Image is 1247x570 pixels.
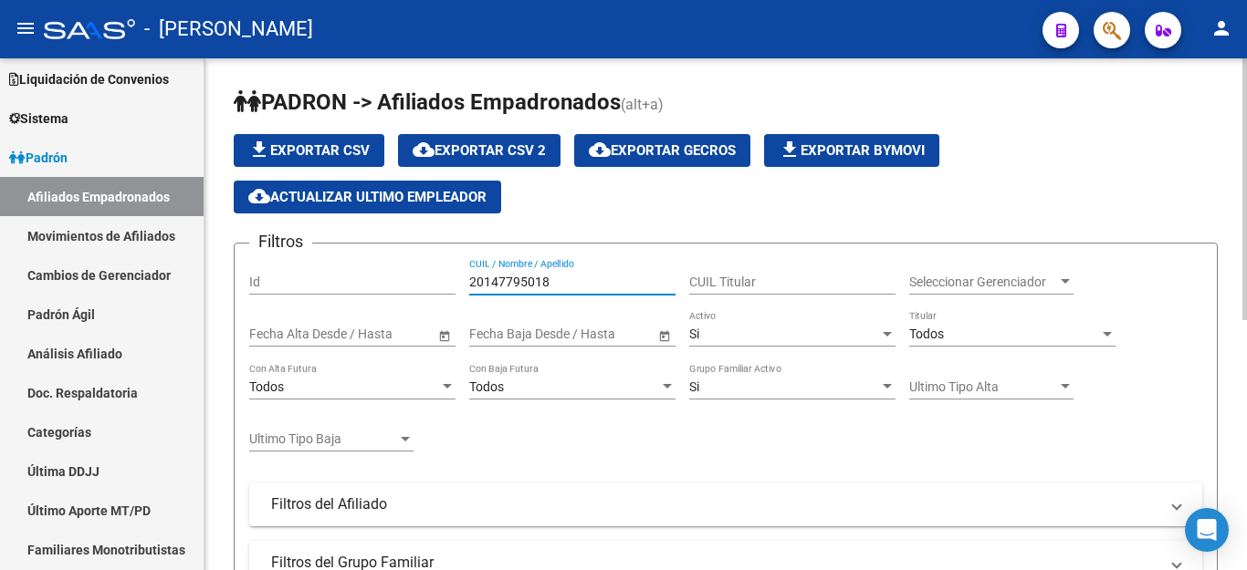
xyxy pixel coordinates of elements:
[779,142,925,159] span: Exportar Bymovi
[248,189,487,205] span: Actualizar ultimo Empleador
[689,326,699,341] span: Si
[435,326,454,345] button: Open calendar
[331,326,421,342] input: Fecha fin
[234,134,384,167] button: Exportar CSV
[248,142,370,159] span: Exportar CSV
[1210,17,1232,39] mat-icon: person
[271,494,1158,514] mat-panel-title: Filtros del Afiliado
[9,109,68,129] span: Sistema
[621,96,664,113] span: (alt+a)
[248,185,270,207] mat-icon: cloud_download
[589,142,736,159] span: Exportar GECROS
[398,134,561,167] button: Exportar CSV 2
[15,17,37,39] mat-icon: menu
[413,142,546,159] span: Exportar CSV 2
[764,134,939,167] button: Exportar Bymovi
[909,379,1057,395] span: Ultimo Tipo Alta
[413,139,435,161] mat-icon: cloud_download
[551,326,641,342] input: Fecha fin
[655,326,674,345] button: Open calendar
[9,69,169,89] span: Liquidación de Convenios
[909,326,944,341] span: Todos
[234,89,621,115] span: PADRON -> Afiliados Empadronados
[249,229,312,254] h3: Filtros
[469,326,536,342] input: Fecha inicio
[689,379,699,394] span: Si
[248,139,270,161] mat-icon: file_download
[249,379,284,394] span: Todos
[779,139,801,161] mat-icon: file_download
[909,275,1057,290] span: Seleccionar Gerenciador
[249,326,316,342] input: Fecha inicio
[234,181,501,213] button: Actualizar ultimo Empleador
[574,134,750,167] button: Exportar GECROS
[144,9,313,49] span: - [PERSON_NAME]
[1185,508,1229,552] div: Open Intercom Messenger
[9,148,68,168] span: Padrón
[469,379,504,394] span: Todos
[589,139,611,161] mat-icon: cloud_download
[249,482,1202,526] mat-expansion-panel-header: Filtros del Afiliado
[249,431,397,447] span: Ultimo Tipo Baja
